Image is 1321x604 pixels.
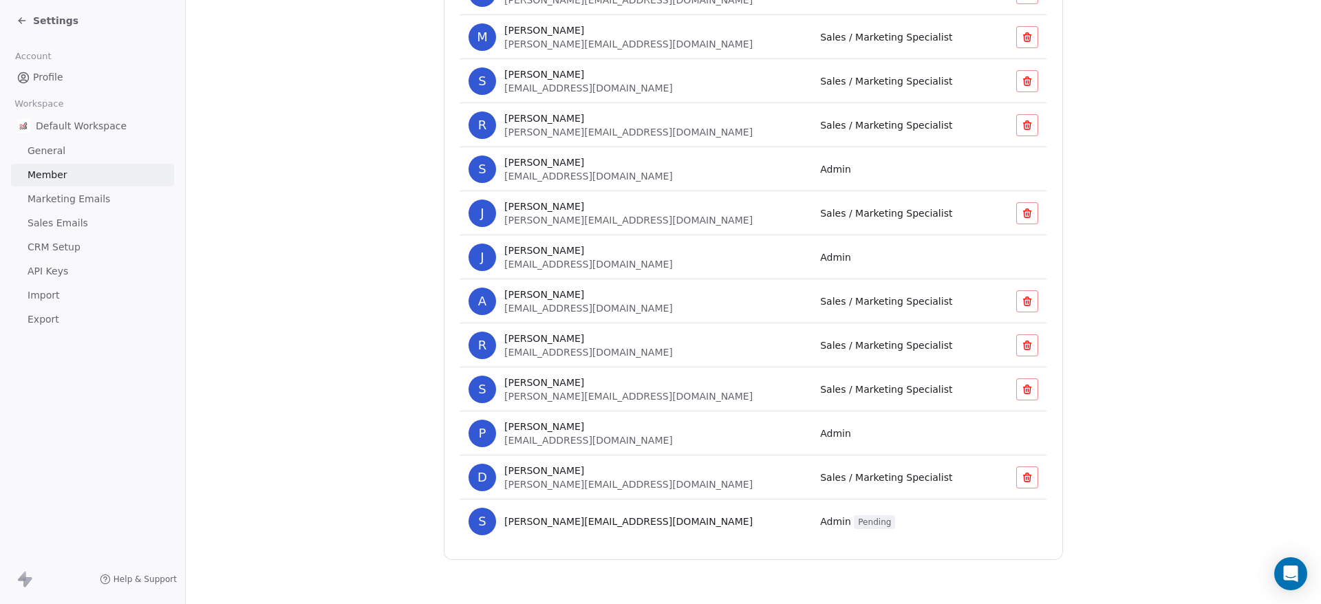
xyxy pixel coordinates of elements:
span: [EMAIL_ADDRESS][DOMAIN_NAME] [504,83,673,94]
span: [EMAIL_ADDRESS][DOMAIN_NAME] [504,435,673,446]
a: Sales Emails [11,212,174,235]
span: Account [9,46,57,67]
span: [PERSON_NAME] [504,67,584,81]
span: [PERSON_NAME] [504,288,584,301]
span: R [469,111,496,139]
a: Import [11,284,174,307]
span: [PERSON_NAME][EMAIL_ADDRESS][DOMAIN_NAME] [504,215,753,226]
span: D [469,464,496,491]
span: [PERSON_NAME] [504,464,584,477]
span: Profile [33,70,63,85]
span: Settings [33,14,78,28]
span: [PERSON_NAME] [504,376,584,389]
span: P [469,420,496,447]
div: Open Intercom Messenger [1274,557,1307,590]
span: Import [28,288,59,303]
span: Sales / Marketing Specialist [820,340,952,351]
span: [PERSON_NAME] [504,111,584,125]
span: S [469,67,496,95]
span: Admin [820,252,851,263]
span: API Keys [28,264,68,279]
span: Default Workspace [36,119,127,133]
span: [PERSON_NAME] [504,420,584,433]
span: Export [28,312,59,327]
span: CRM Setup [28,240,80,255]
span: Member [28,168,67,182]
span: [EMAIL_ADDRESS][DOMAIN_NAME] [504,303,673,314]
span: [PERSON_NAME] [504,155,584,169]
a: CRM Setup [11,236,174,259]
span: [PERSON_NAME] [504,332,584,345]
span: [EMAIL_ADDRESS][DOMAIN_NAME] [504,347,673,358]
span: J [469,244,496,271]
span: Admin [820,428,851,439]
a: API Keys [11,260,174,283]
span: [PERSON_NAME] [504,199,584,213]
span: A [469,288,496,315]
a: Marketing Emails [11,188,174,211]
a: Export [11,308,174,331]
span: Admin [820,164,851,175]
a: General [11,140,174,162]
span: [PERSON_NAME] [504,23,584,37]
span: [PERSON_NAME] [504,244,584,257]
span: [PERSON_NAME][EMAIL_ADDRESS][DOMAIN_NAME] [504,479,753,490]
span: Sales / Marketing Specialist [820,472,952,483]
a: Help & Support [100,574,177,585]
span: [PERSON_NAME][EMAIL_ADDRESS][DOMAIN_NAME] [504,515,753,528]
span: [PERSON_NAME][EMAIL_ADDRESS][DOMAIN_NAME] [504,391,753,402]
span: Marketing Emails [28,192,110,206]
span: [PERSON_NAME][EMAIL_ADDRESS][DOMAIN_NAME] [504,39,753,50]
span: Sales / Marketing Specialist [820,32,952,43]
span: M [469,23,496,51]
span: Sales Emails [28,216,88,230]
span: Sales / Marketing Specialist [820,384,952,395]
span: Help & Support [114,574,177,585]
span: J [469,199,496,227]
span: Pending [854,515,895,529]
span: R [469,332,496,359]
a: Member [11,164,174,186]
span: Sales / Marketing Specialist [820,76,952,87]
span: Admin [820,516,895,527]
span: [EMAIL_ADDRESS][DOMAIN_NAME] [504,259,673,270]
span: Sales / Marketing Specialist [820,208,952,219]
span: Sales / Marketing Specialist [820,296,952,307]
span: S [469,376,496,403]
span: [PERSON_NAME][EMAIL_ADDRESS][DOMAIN_NAME] [504,127,753,138]
span: [EMAIL_ADDRESS][DOMAIN_NAME] [504,171,673,182]
span: Sales / Marketing Specialist [820,120,952,131]
a: Profile [11,66,174,89]
span: s [469,508,496,535]
span: General [28,144,65,158]
span: Workspace [9,94,69,114]
a: Settings [17,14,78,28]
span: S [469,155,496,183]
img: on2cook%20logo-04%20copy.jpg [17,119,30,133]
